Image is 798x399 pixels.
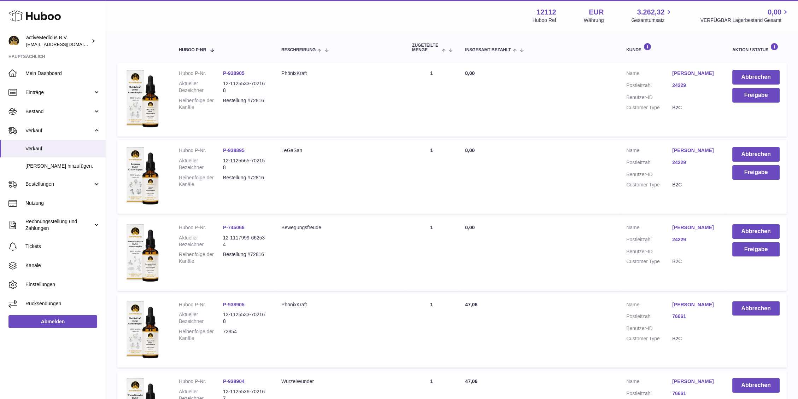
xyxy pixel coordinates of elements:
span: Verkauf [25,145,100,152]
a: [PERSON_NAME] [672,70,718,77]
dt: Customer Type [626,258,672,265]
dt: Huboo P-Nr. [179,147,223,154]
button: Freigabe [732,88,780,103]
dd: 12-1125533-702168 [223,311,267,325]
div: WurzelWunder [281,378,398,385]
img: 121121705937602.png [124,147,160,205]
dt: Postleitzahl [626,313,672,322]
dt: Customer Type [626,104,672,111]
dt: Name [626,147,672,156]
dd: 12-1125565-702158 [223,157,267,171]
a: P-938905 [223,70,245,76]
dd: 72854 [223,328,267,342]
span: Insgesamt bezahlt [465,48,511,52]
a: 3.262,32 Gesamtumsatz [631,7,673,24]
span: 0,00 [465,225,475,230]
span: [EMAIL_ADDRESS][DOMAIN_NAME] [26,41,104,47]
dt: Name [626,378,672,387]
strong: 12112 [536,7,556,17]
dt: Name [626,70,672,79]
a: P-938905 [223,302,245,307]
span: 0,00 [465,148,475,153]
div: LeGaSan [281,147,398,154]
dd: Bestellung #72816 [223,97,267,111]
span: 47,06 [465,378,477,384]
span: Verkauf [25,127,93,134]
td: 1 [405,140,458,214]
dt: Benutzer-ID [626,248,672,255]
dd: 12-1117999-662534 [223,235,267,248]
div: PhönixKraft [281,70,398,77]
a: [PERSON_NAME] [672,224,718,231]
img: 121121686904219.png [124,224,160,282]
img: 121121705937416.png [124,301,160,359]
dd: Bestellung #72816 [223,174,267,188]
dt: Aktueller Bezeichner [179,157,223,171]
span: Huboo P-Nr [179,48,206,52]
a: 24229 [672,82,718,89]
dd: Bestellung #72816 [223,251,267,265]
strong: EUR [589,7,604,17]
dt: Reihenfolge der Kanäle [179,174,223,188]
span: Tickets [25,243,100,250]
dt: Postleitzahl [626,390,672,399]
dt: Huboo P-Nr. [179,378,223,385]
a: [PERSON_NAME] [672,301,718,308]
span: Beschreibung [281,48,316,52]
span: Kanäle [25,262,100,269]
div: Huboo Ref [533,17,556,24]
a: 76661 [672,313,718,320]
img: info@activemedicus.com [8,36,19,46]
div: Kunde [626,43,718,52]
dt: Reihenfolge der Kanäle [179,251,223,265]
span: Gesamtumsatz [631,17,673,24]
button: Abbrechen [732,301,780,316]
button: Abbrechen [732,378,780,393]
span: 47,06 [465,302,477,307]
a: P-938895 [223,148,245,153]
div: Währung [584,17,604,24]
td: 1 [405,294,458,368]
dt: Benutzer-ID [626,94,672,101]
dd: 12-1125533-702168 [223,80,267,94]
dt: Postleitzahl [626,236,672,245]
div: Aktion / Status [732,43,780,52]
dt: Customer Type [626,181,672,188]
a: P-938904 [223,378,245,384]
dd: B2C [672,104,718,111]
dt: Huboo P-Nr. [179,301,223,308]
dt: Benutzer-ID [626,325,672,332]
td: 1 [405,217,458,291]
dt: Huboo P-Nr. [179,224,223,231]
a: [PERSON_NAME] [672,378,718,385]
a: P-745066 [223,225,245,230]
dt: Benutzer-ID [626,171,672,178]
td: 1 [405,63,458,137]
a: 0,00 VERFÜGBAR Lagerbestand Gesamt [700,7,790,24]
div: activeMedicus B.V. [26,34,90,48]
a: Abmelden [8,315,97,328]
span: Rücksendungen [25,300,100,307]
a: 24229 [672,236,718,243]
a: 24229 [672,159,718,166]
span: [PERSON_NAME] hinzufügen. [25,163,100,169]
dd: B2C [672,335,718,342]
span: 3.262,32 [637,7,665,17]
dt: Postleitzahl [626,82,672,91]
span: 0,00 [768,7,781,17]
span: ZUGETEILTE Menge [412,43,440,52]
dt: Reihenfolge der Kanäle [179,328,223,342]
span: Nutzung [25,200,100,207]
div: Bewegungsfreude [281,224,398,231]
dd: B2C [672,181,718,188]
span: Bestand [25,108,93,115]
span: Mein Dashboard [25,70,100,77]
dt: Name [626,301,672,310]
span: 0,00 [465,70,475,76]
img: 121121705937416.png [124,70,160,128]
dt: Aktueller Bezeichner [179,80,223,94]
span: Bestellungen [25,181,93,187]
button: Abbrechen [732,70,780,85]
dt: Customer Type [626,335,672,342]
a: 76661 [672,390,718,397]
